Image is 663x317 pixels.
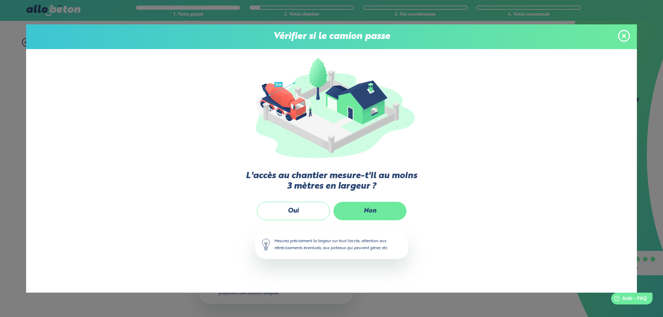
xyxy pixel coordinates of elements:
label: Oui [257,202,330,220]
label: Non [333,202,407,220]
div: Mesurez précisément la largeur sur tout l'accès, attention aux rétrécissements éventuels, aux pot... [255,231,408,259]
label: L'accès au chantier mesure-t'il au moins 3 mètres en largeur ? [245,171,419,191]
p: Vérifier si le camion passe [33,31,630,42]
iframe: Help widget launcher [601,290,655,309]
